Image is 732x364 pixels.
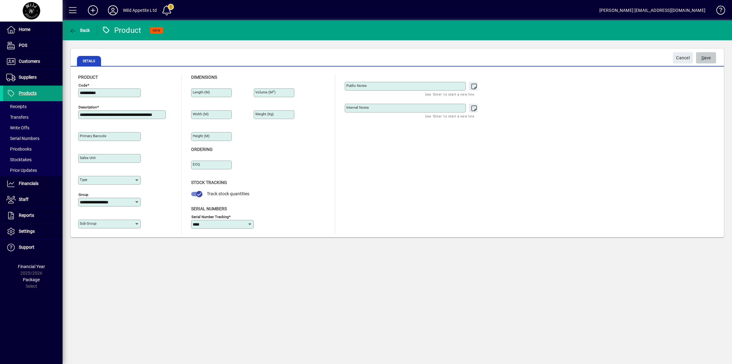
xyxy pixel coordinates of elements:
a: Pricebooks [3,144,63,154]
span: Serial Numbers [6,136,39,141]
span: Settings [19,229,35,234]
mat-label: Height (m) [193,134,210,138]
button: Cancel [673,52,693,63]
a: Serial Numbers [3,133,63,144]
mat-label: Sub group [80,221,96,226]
mat-label: Sales unit [80,156,96,160]
div: Product [102,25,141,35]
span: Customers [19,59,40,64]
div: Wild Appetite Ltd [123,5,157,15]
span: Financial Year [18,264,45,269]
a: Financials [3,176,63,192]
app-page-header-button: Back [63,25,97,36]
mat-label: Type [80,177,87,182]
span: Support [19,245,34,250]
mat-label: Internal Notes [346,105,369,110]
span: Product [78,75,98,80]
mat-hint: Use 'Enter' to start a new line [425,91,474,98]
span: Products [19,91,37,96]
button: Back [68,25,92,36]
span: Track stock quantities [207,191,249,196]
span: Suppliers [19,75,37,80]
mat-label: Width (m) [193,112,209,116]
span: Home [19,27,30,32]
a: Stocktakes [3,154,63,165]
span: Reports [19,213,34,218]
span: NEW [153,28,160,32]
mat-label: Serial Number tracking [191,214,229,219]
a: Support [3,240,63,255]
button: Save [696,52,716,63]
div: [PERSON_NAME] [EMAIL_ADDRESS][DOMAIN_NAME] [599,5,705,15]
span: Financials [19,181,38,186]
span: Transfers [6,115,28,120]
mat-label: EOQ [193,162,200,167]
a: Price Updates [3,165,63,176]
mat-label: Primary barcode [80,134,106,138]
span: Dimensions [191,75,217,80]
mat-label: Group [79,192,88,197]
a: Suppliers [3,70,63,85]
mat-label: Length (m) [193,90,210,94]
span: S [701,55,704,60]
span: Write Offs [6,125,29,130]
span: Ordering [191,147,213,152]
sup: 3 [273,90,274,93]
span: Pricebooks [6,147,32,152]
mat-hint: Use 'Enter' to start a new line [425,112,474,120]
mat-label: Description [79,105,97,109]
mat-label: Volume (m ) [255,90,276,94]
a: Home [3,22,63,37]
a: Transfers [3,112,63,122]
mat-label: Public Notes [346,83,367,88]
a: Receipts [3,101,63,112]
span: Price Updates [6,168,37,173]
a: Write Offs [3,122,63,133]
a: Customers [3,54,63,69]
span: Stock Tracking [191,180,227,185]
span: Staff [19,197,28,202]
a: Knowledge Base [712,1,724,22]
button: Add [83,5,103,16]
a: Staff [3,192,63,207]
span: ave [701,53,711,63]
button: Profile [103,5,123,16]
span: POS [19,43,27,48]
a: POS [3,38,63,53]
mat-label: Weight (Kg) [255,112,274,116]
span: Package [23,277,40,282]
a: Settings [3,224,63,239]
mat-label: Code [79,83,87,87]
span: Cancel [676,53,690,63]
span: Serial Numbers [191,206,227,211]
span: Receipts [6,104,27,109]
a: Reports [3,208,63,223]
span: Details [77,56,101,66]
span: Back [69,28,90,33]
span: Stocktakes [6,157,32,162]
